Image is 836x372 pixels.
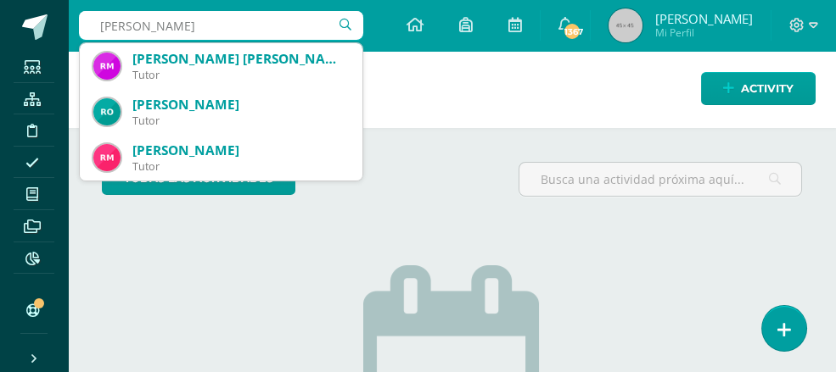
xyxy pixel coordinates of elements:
img: 0d0c5fcb639b352966d17cef52f611f9.png [93,144,121,171]
div: [PERSON_NAME] [132,142,349,159]
div: Tutor [132,114,349,128]
img: 45x45 [609,8,642,42]
img: 40cb72839aa68aeef9dace471305e2e0.png [93,98,121,125]
h1: Activities [88,51,816,128]
div: [PERSON_NAME] [132,96,349,114]
input: Busca una actividad próxima aquí... [519,163,801,196]
span: 1367 [563,22,581,41]
span: [PERSON_NAME] [655,10,753,27]
a: Activity [701,72,816,105]
input: Search a user… [79,11,363,40]
div: Tutor [132,159,349,174]
span: Mi Perfil [655,25,753,40]
span: Activity [741,73,794,104]
div: Tutor [132,68,349,82]
img: 816b57409ff477ec1540d500887b27bd.png [93,53,121,80]
div: [PERSON_NAME] [PERSON_NAME] [132,50,349,68]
